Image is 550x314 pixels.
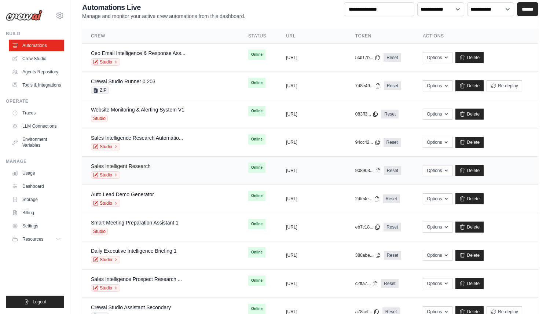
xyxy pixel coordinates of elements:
a: Environment Variables [9,134,64,151]
a: Sales Intelligence Research Automatio... [91,135,183,141]
th: URL [277,29,346,44]
a: Dashboard [9,180,64,192]
button: Resources [9,233,64,245]
button: Options [423,222,452,233]
a: Daily Executive Intelligence Briefing 1 [91,248,176,254]
button: 94cc42... [355,139,381,145]
th: Status [239,29,277,44]
span: Online [248,275,265,286]
th: Actions [414,29,538,44]
span: Online [248,191,265,201]
a: Delete [455,52,484,63]
a: Usage [9,167,64,179]
a: Delete [455,109,484,120]
button: Logout [6,296,64,308]
a: Studio [91,58,120,66]
a: Reset [384,81,401,90]
button: 5cb17b... [355,55,381,61]
a: Automations [9,40,64,51]
a: Crew Studio [9,53,64,65]
a: LLM Connections [9,120,64,132]
a: Delete [455,165,484,176]
button: Options [423,137,452,148]
button: c2ffa7... [355,281,378,286]
h2: Automations Live [82,2,245,12]
a: Ceo Email Intelligence & Response Ass... [91,50,186,56]
th: Token [346,29,414,44]
a: Traces [9,107,64,119]
span: Online [248,247,265,258]
span: Logout [33,299,46,305]
button: 908903... [355,168,381,174]
span: Online [248,304,265,314]
a: Sales Intelligence Prospect Research ... [91,276,182,282]
a: Studio [91,200,120,207]
span: Online [248,78,265,88]
div: Operate [6,98,64,104]
a: Crewai Studio Assistant Secondary [91,304,171,310]
img: Logo [6,10,43,21]
span: Studio [91,228,108,235]
button: Options [423,193,452,204]
button: 2dfe4e... [355,196,380,202]
span: Online [248,163,265,173]
a: Studio [91,284,120,292]
a: Delete [455,278,484,289]
a: Reset [384,223,401,231]
span: ZIP [91,87,109,94]
p: Manage and monitor your active crew automations from this dashboard. [82,12,245,20]
button: Re-deploy [487,80,522,91]
a: Delete [455,137,484,148]
span: Studio [91,115,108,122]
a: Reset [381,279,398,288]
button: Options [423,52,452,63]
a: Reset [384,53,401,62]
a: Tools & Integrations [9,79,64,91]
a: Studio [91,171,120,179]
button: Options [423,278,452,289]
span: Online [248,50,265,60]
span: Online [248,219,265,229]
a: Studio [91,143,120,150]
a: Agents Repository [9,66,64,78]
button: 083ff3... [355,111,378,117]
a: Delete [455,193,484,204]
a: Website Monitoring & Alerting System V1 [91,107,184,113]
span: Resources [22,236,43,242]
a: Delete [455,222,484,233]
button: 7d8e49... [355,83,381,89]
button: Options [423,250,452,261]
a: Reset [384,138,401,147]
div: Manage [6,158,64,164]
a: Reset [384,251,401,260]
button: Options [423,165,452,176]
a: Reset [384,166,401,175]
th: Crew [82,29,239,44]
a: Studio [91,256,120,263]
a: Auto Lead Demo Generator [91,191,154,197]
button: Options [423,80,452,91]
span: Online [248,134,265,145]
a: Billing [9,207,64,219]
a: Delete [455,80,484,91]
a: Crewai Studio Runner 0 203 [91,78,155,84]
button: eb7c18... [355,224,381,230]
span: Online [248,106,265,116]
a: Settings [9,220,64,232]
a: Smart Meeting Preparation Assistant 1 [91,220,179,226]
a: Reset [383,194,400,203]
a: Reset [381,110,399,118]
a: Sales Intelligent Research [91,163,151,169]
button: Options [423,109,452,120]
div: Build [6,31,64,37]
button: 388abe... [355,252,381,258]
a: Delete [455,250,484,261]
a: Storage [9,194,64,205]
